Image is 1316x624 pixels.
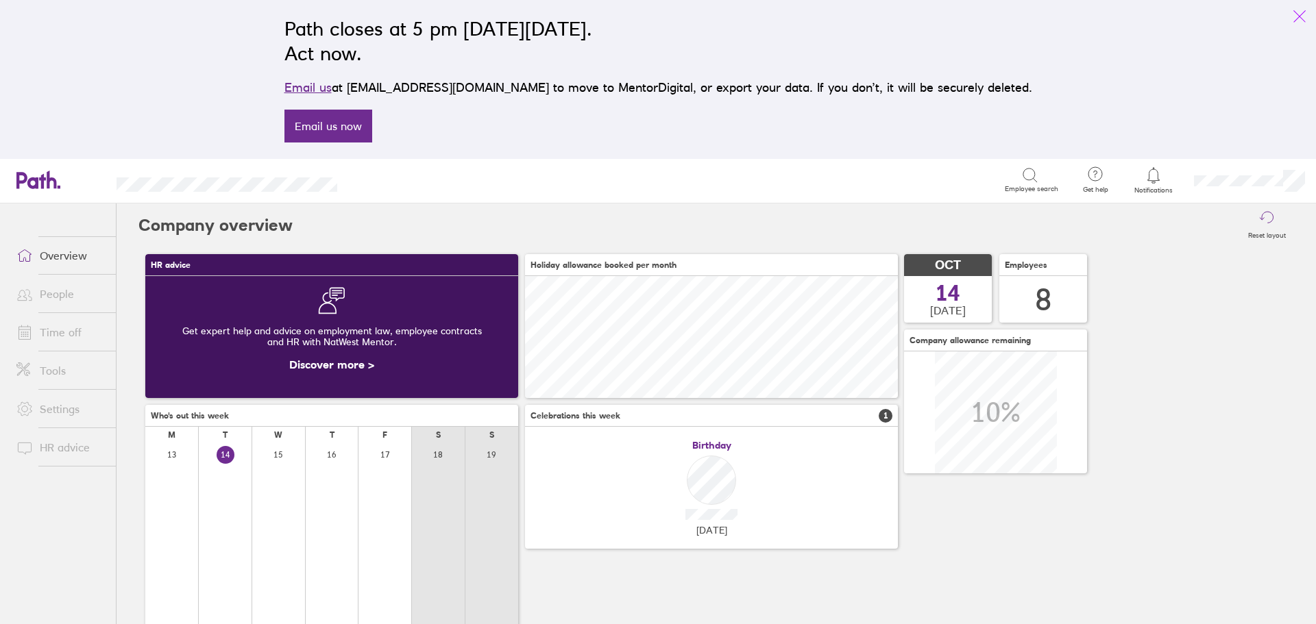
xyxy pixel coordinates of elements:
[5,242,116,269] a: Overview
[692,440,731,451] span: Birthday
[156,314,507,358] div: Get expert help and advice on employment law, employee contracts and HR with NatWest Mentor.
[5,280,116,308] a: People
[1005,260,1047,270] span: Employees
[935,258,961,273] span: OCT
[436,430,441,440] div: S
[1132,166,1176,195] a: Notifications
[374,173,409,186] div: Search
[168,430,175,440] div: M
[5,434,116,461] a: HR advice
[910,336,1031,345] span: Company allowance remaining
[284,80,332,95] a: Email us
[1240,203,1294,247] button: Reset layout
[531,260,677,270] span: Holiday allowance booked per month
[531,411,620,421] span: Celebrations this week
[5,319,116,346] a: Time off
[696,525,727,536] span: [DATE]
[930,304,966,316] span: [DATE]
[151,411,229,421] span: Who's out this week
[330,430,334,440] div: T
[274,430,282,440] div: W
[1132,186,1176,195] span: Notifications
[489,430,494,440] div: S
[1035,282,1051,317] div: 8
[151,260,191,270] span: HR advice
[382,430,387,440] div: F
[138,203,293,247] h2: Company overview
[289,358,374,371] a: Discover more >
[223,430,228,440] div: T
[1240,227,1294,240] label: Reset layout
[5,357,116,384] a: Tools
[284,110,372,142] a: Email us now
[284,16,1032,66] h2: Path closes at 5 pm [DATE][DATE]. Act now.
[936,282,960,304] span: 14
[5,395,116,423] a: Settings
[1073,186,1118,194] span: Get help
[284,78,1032,97] p: at [EMAIL_ADDRESS][DOMAIN_NAME] to move to MentorDigital, or export your data. If you don’t, it w...
[879,409,892,423] span: 1
[1005,185,1058,193] span: Employee search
